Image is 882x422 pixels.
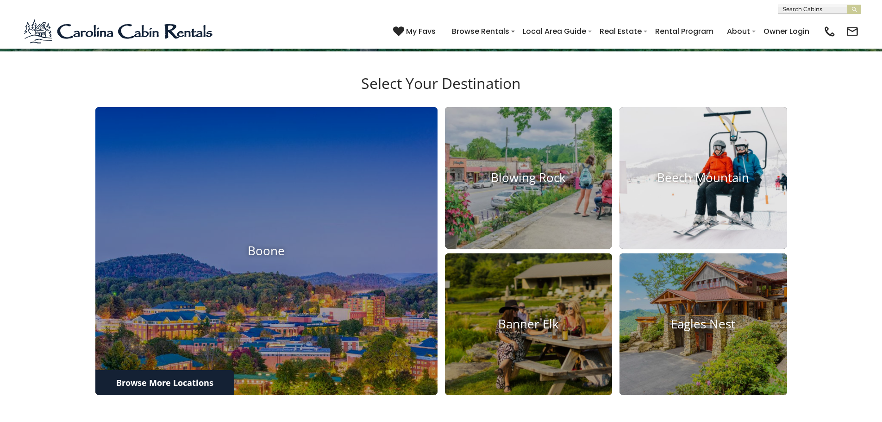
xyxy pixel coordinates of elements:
h4: Banner Elk [445,317,613,331]
a: Blowing Rock [445,107,613,249]
a: Browse More Locations [95,370,234,395]
span: My Favs [406,25,436,37]
a: Local Area Guide [518,23,591,39]
a: My Favs [393,25,438,38]
a: Banner Elk [445,253,613,395]
a: Browse Rentals [447,23,514,39]
img: mail-regular-black.png [846,25,859,38]
a: About [722,23,755,39]
img: Blue-2.png [23,18,215,45]
h4: Eagles Nest [619,317,787,331]
a: Rental Program [651,23,718,39]
a: Owner Login [759,23,814,39]
h3: Select Your Destination [94,75,788,107]
h4: Beech Mountain [619,171,787,185]
a: Boone [95,107,438,395]
h4: Blowing Rock [445,171,613,185]
a: Eagles Nest [619,253,787,395]
a: Beech Mountain [619,107,787,249]
h4: Boone [95,244,438,258]
img: phone-regular-black.png [823,25,836,38]
a: Real Estate [595,23,646,39]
